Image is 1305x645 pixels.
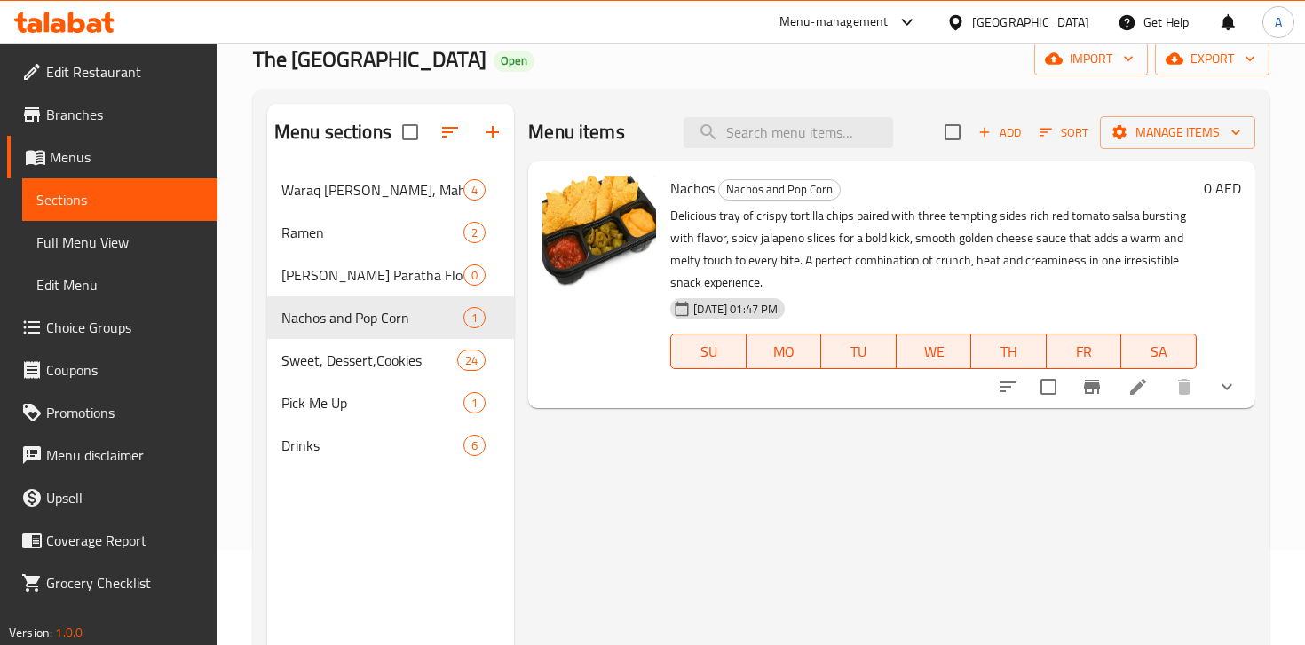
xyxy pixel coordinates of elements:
[1040,122,1088,143] span: Sort
[281,350,457,371] span: Sweet, Dessert,Cookies
[934,114,971,151] span: Select section
[542,176,656,289] img: Nachos
[464,182,485,199] span: 4
[9,621,52,644] span: Version:
[972,12,1089,32] div: [GEOGRAPHIC_DATA]
[7,562,217,604] a: Grocery Checklist
[267,424,514,467] div: Drinks6
[978,339,1040,365] span: TH
[678,339,739,365] span: SU
[391,114,429,151] span: Select all sections
[719,179,840,200] span: Nachos and Pop Corn
[281,179,463,201] div: Waraq Anab, Mahshi, Fattah, Musakhan Rolls
[267,381,514,424] div: Pick Me Up1
[7,136,217,178] a: Menus
[686,301,785,318] span: [DATE] 01:47 PM
[281,264,463,286] div: Saba Sanabel Paratha Flour
[1114,122,1241,144] span: Manage items
[22,178,217,221] a: Sections
[971,334,1047,369] button: TH
[22,221,217,264] a: Full Menu View
[46,104,203,125] span: Branches
[46,317,203,338] span: Choice Groups
[267,169,514,211] div: Waraq [PERSON_NAME], Mahshi, Fattah, Musakhan Rolls4
[7,476,217,519] a: Upsell
[281,307,463,328] span: Nachos and Pop Corn
[7,306,217,349] a: Choice Groups
[1028,119,1100,146] span: Sort items
[253,39,486,79] span: The [GEOGRAPHIC_DATA]
[50,146,203,168] span: Menus
[718,179,841,201] div: Nachos and Pop Corn
[267,161,514,474] nav: Menu sections
[1163,366,1206,408] button: delete
[971,119,1028,146] span: Add item
[1047,334,1122,369] button: FR
[904,339,965,365] span: WE
[22,264,217,306] a: Edit Menu
[463,264,486,286] div: items
[463,435,486,456] div: items
[7,349,217,391] a: Coupons
[281,264,463,286] span: [PERSON_NAME] Paratha Flour
[463,179,486,201] div: items
[429,111,471,153] span: Sort sections
[457,350,486,371] div: items
[46,487,203,508] span: Upsell
[7,391,217,434] a: Promotions
[1128,339,1190,365] span: SA
[458,352,485,369] span: 24
[463,392,486,413] div: items
[55,621,83,644] span: 1.0.0
[267,339,514,381] div: Sweet, Dessert,Cookies24
[987,366,1030,408] button: sort-choices
[1048,48,1134,70] span: import
[1035,119,1093,146] button: Sort
[747,334,822,369] button: MO
[471,111,514,153] button: Add section
[464,437,485,454] span: 6
[779,12,889,33] div: Menu-management
[7,51,217,93] a: Edit Restaurant
[528,119,625,146] h2: Menu items
[267,211,514,254] div: Ramen2
[976,122,1024,143] span: Add
[274,119,391,146] h2: Menu sections
[494,51,534,72] div: Open
[1204,176,1241,201] h6: 0 AED
[1034,43,1148,75] button: import
[1275,12,1282,32] span: A
[281,222,463,243] span: Ramen
[464,395,485,412] span: 1
[1030,368,1067,405] span: Select to update
[1216,376,1238,397] svg: Show Choices
[463,222,486,243] div: items
[46,530,203,551] span: Coverage Report
[821,334,897,369] button: TU
[494,53,534,68] span: Open
[281,392,463,413] span: Pick Me Up
[46,402,203,423] span: Promotions
[46,572,203,594] span: Grocery Checklist
[7,93,217,136] a: Branches
[7,434,217,476] a: Menu disclaimer
[1127,376,1149,397] a: Edit menu item
[464,310,485,326] span: 1
[281,179,463,201] span: Waraq [PERSON_NAME], Mahshi, Fattah, Musakhan Rolls
[828,339,890,365] span: TU
[464,267,485,284] span: 0
[754,339,815,365] span: MO
[46,444,203,466] span: Menu disclaimer
[670,205,1197,294] p: Delicious tray of crispy tortilla chips paired with three tempting sides rich red tomato salsa bu...
[1169,48,1255,70] span: export
[684,117,893,148] input: search
[267,254,514,296] div: [PERSON_NAME] Paratha Flour0
[7,519,217,562] a: Coverage Report
[36,189,203,210] span: Sections
[46,359,203,381] span: Coupons
[281,435,463,456] div: Drinks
